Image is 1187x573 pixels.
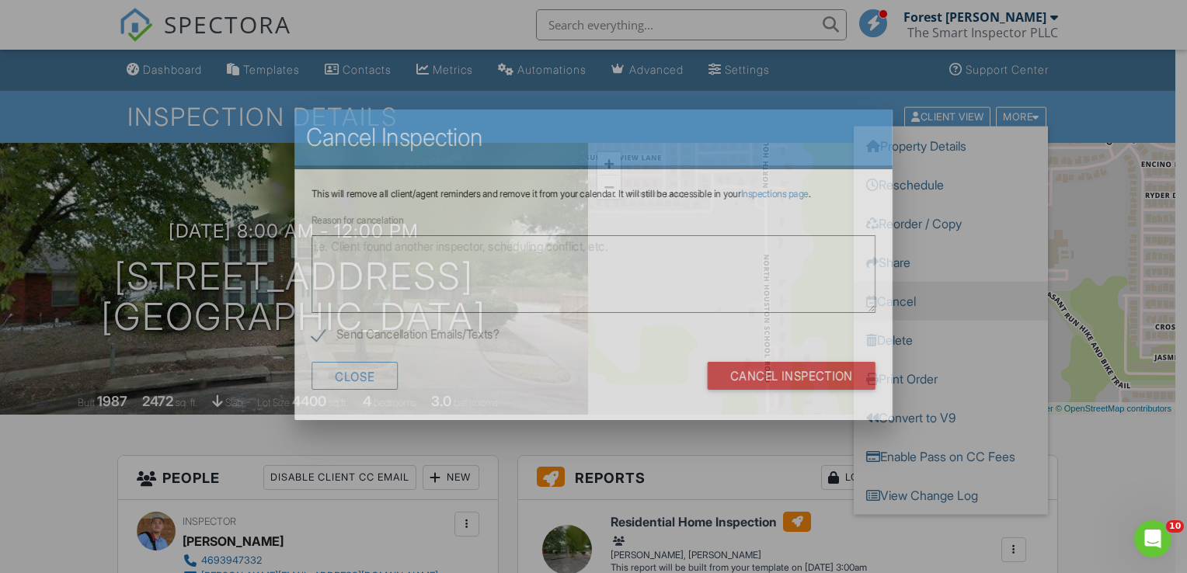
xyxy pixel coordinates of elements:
a: Inspections page [740,188,808,200]
p: This will remove all client/agent reminders and remove it from your calendar. It will still be ac... [312,188,875,200]
label: Send Cancellation Emails/Texts? [312,327,499,346]
iframe: Intercom live chat [1134,520,1171,557]
div: Close [312,362,397,390]
input: Cancel Inspection [707,362,875,390]
label: Reason for cancelation [312,214,403,226]
h2: Cancel Inspection [306,122,882,153]
span: 10 [1166,520,1184,533]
